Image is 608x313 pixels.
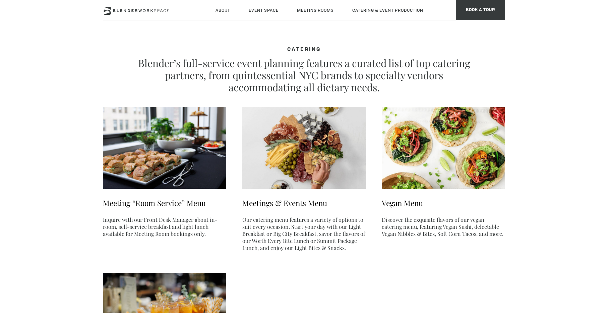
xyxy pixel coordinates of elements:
[382,198,423,208] a: Vegan Menu
[103,216,226,237] p: Inquire with our Front Desk Manager about in-room, self-service breakfast and light lunch availab...
[242,198,327,208] a: Meetings & Events Menu
[242,216,366,251] p: Our catering menu features a variety of options to suit every occasion. Start your day with our L...
[136,47,472,53] h4: CATERING
[103,198,206,208] a: Meeting “Room Service” Menu
[136,57,472,93] p: Blender’s full-service event planning features a curated list of top catering partners, from quin...
[382,216,505,237] p: Discover the exquisite flavors of our vegan catering menu, featuring Vegan Sushi, delectable Vega...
